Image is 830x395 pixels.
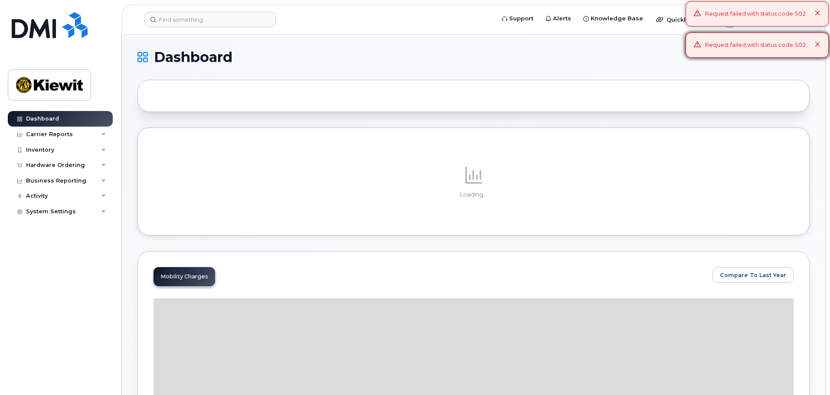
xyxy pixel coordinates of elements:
[705,10,806,18] div: Request failed with status code 502
[154,191,794,199] p: Loading...
[712,267,794,283] button: Compare To Last Year
[154,51,232,64] span: Dashboard
[705,41,806,49] div: Request failed with status code 502
[720,271,786,279] span: Compare To Last Year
